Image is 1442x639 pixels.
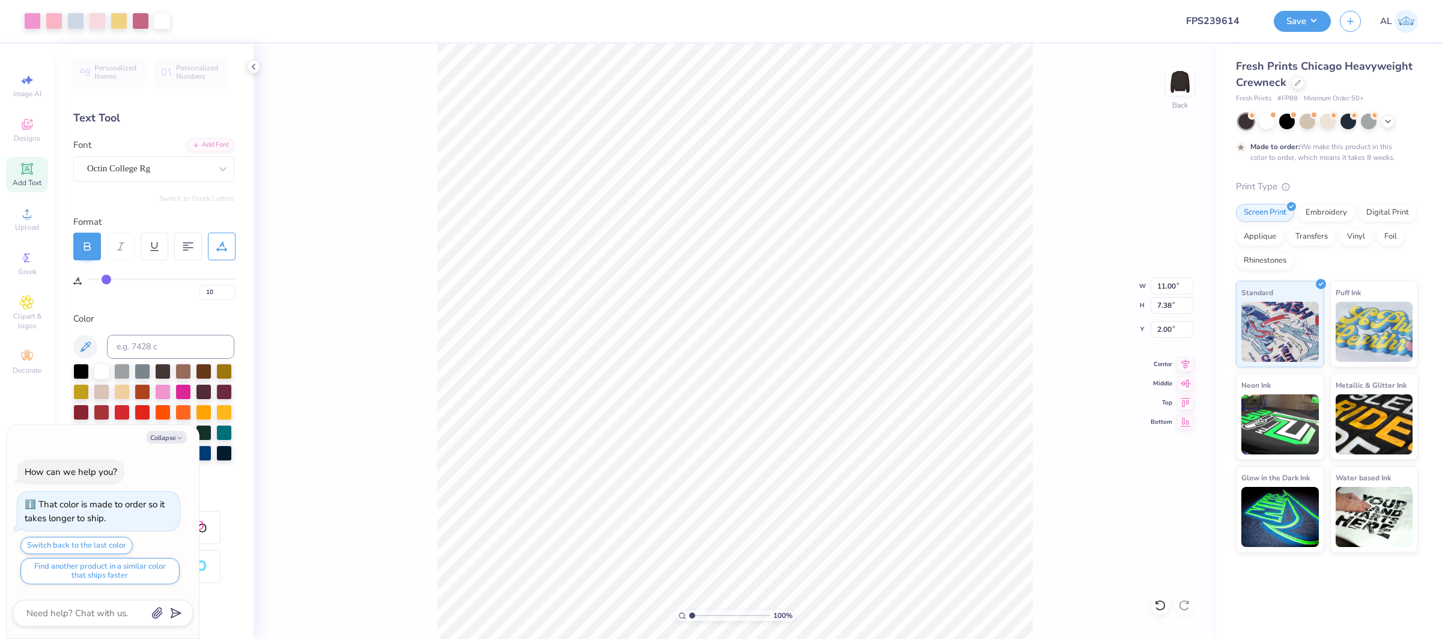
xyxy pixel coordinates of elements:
span: Designs [14,133,40,143]
div: Digital Print [1358,204,1417,222]
div: Embroidery [1298,204,1355,222]
img: Angela Legaspi [1395,10,1418,33]
div: Color [73,312,234,326]
button: Find another product in a similar color that ships faster [20,558,180,584]
img: Metallic & Glitter Ink [1336,394,1413,454]
span: Add Text [13,178,41,188]
span: Water based Ink [1336,471,1391,484]
span: Bottom [1151,418,1172,426]
div: Vinyl [1339,228,1373,246]
span: Center [1151,360,1172,368]
div: Back [1172,100,1188,111]
a: AL [1380,10,1418,33]
span: Standard [1241,286,1273,299]
button: Collapse [147,431,187,444]
div: Applique [1236,228,1284,246]
span: Greek [18,267,37,277]
button: Switch to Greek Letters [159,194,234,203]
span: Personalized Numbers [176,64,219,81]
div: That color is made to order so it takes longer to ship. [25,498,165,524]
strong: Made to order: [1250,142,1300,151]
img: Water based Ink [1336,487,1413,547]
span: Puff Ink [1336,286,1361,299]
div: Screen Print [1236,204,1294,222]
img: Puff Ink [1336,302,1413,362]
span: AL [1380,14,1392,28]
div: Add Font [187,138,234,152]
span: Personalized Names [94,64,137,81]
div: Print Type [1236,180,1418,194]
span: Upload [15,222,39,232]
div: We make this product in this color to order, which means it takes 8 weeks. [1250,141,1398,163]
div: Text Tool [73,110,234,126]
span: 100 % [773,610,792,621]
label: Font [73,138,91,152]
span: Clipart & logos [6,311,48,331]
input: Untitled Design [1176,9,1265,33]
img: Standard [1241,302,1319,362]
div: Rhinestones [1236,252,1294,270]
div: Transfers [1288,228,1336,246]
div: Format [73,215,236,229]
span: Minimum Order: 50 + [1304,94,1364,104]
span: Metallic & Glitter Ink [1336,379,1407,391]
span: Glow in the Dark Ink [1241,471,1310,484]
span: Fresh Prints Chicago Heavyweight Crewneck [1236,59,1413,90]
button: Save [1274,11,1331,32]
input: e.g. 7428 c [107,335,234,359]
span: Image AI [13,89,41,99]
img: Back [1168,70,1192,94]
span: # FP88 [1277,94,1298,104]
img: Neon Ink [1241,394,1319,454]
button: Switch back to the last color [20,537,133,554]
img: Glow in the Dark Ink [1241,487,1319,547]
div: How can we help you? [25,466,117,478]
span: Decorate [13,365,41,375]
span: Fresh Prints [1236,94,1271,104]
div: Foil [1377,228,1405,246]
span: Top [1151,399,1172,407]
span: Middle [1151,379,1172,388]
span: Neon Ink [1241,379,1271,391]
